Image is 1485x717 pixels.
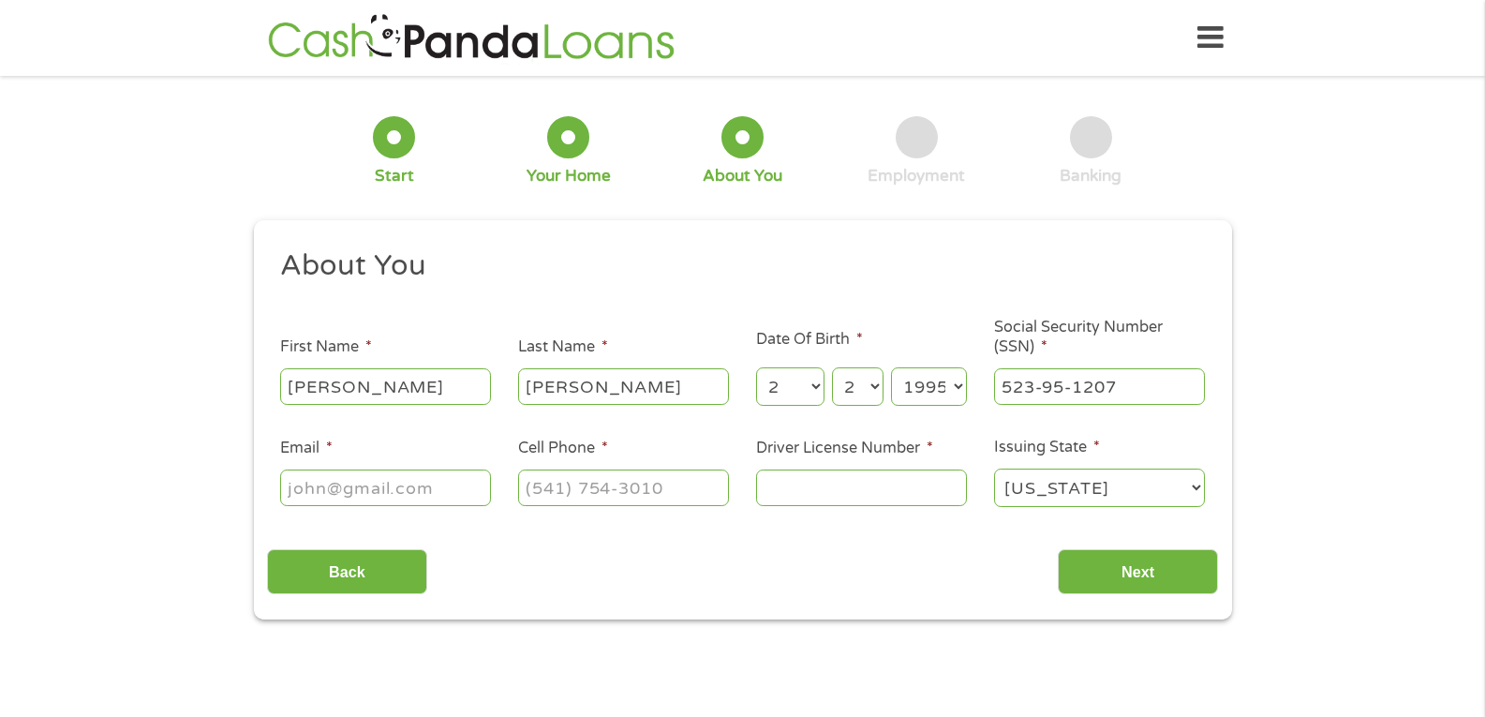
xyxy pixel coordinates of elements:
input: 078-05-1120 [994,368,1205,404]
div: Your Home [527,166,611,187]
div: Banking [1060,166,1121,187]
label: Last Name [518,337,608,357]
label: Email [280,439,333,458]
h2: About You [280,247,1191,285]
img: GetLoanNow Logo [262,11,680,65]
input: John [280,368,491,404]
input: Smith [518,368,729,404]
input: Back [267,549,427,595]
input: Next [1058,549,1218,595]
label: Issuing State [994,438,1100,457]
label: Date Of Birth [756,330,863,350]
label: Driver License Number [756,439,933,458]
input: (541) 754-3010 [518,470,729,505]
div: About You [703,166,782,187]
div: Employment [868,166,965,187]
input: john@gmail.com [280,470,491,505]
div: Start [375,166,414,187]
label: Cell Phone [518,439,608,458]
label: First Name [280,337,372,357]
label: Social Security Number (SSN) [994,318,1205,357]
